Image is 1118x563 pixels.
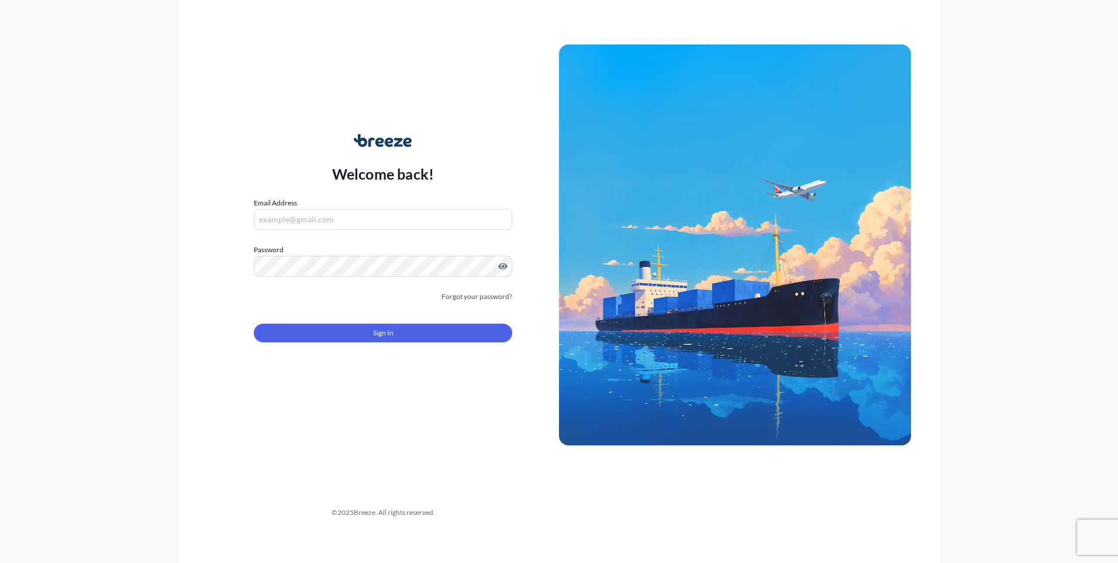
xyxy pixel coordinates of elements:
[332,164,434,183] p: Welcome back!
[254,209,512,230] input: example@gmail.com
[498,262,508,271] button: Show password
[441,291,512,303] a: Forgot your password?
[373,327,394,339] span: Sign In
[559,44,911,445] img: Ship illustration
[207,507,559,519] div: © 2025 Breeze. All rights reserved.
[254,244,512,256] label: Password
[254,197,297,209] label: Email Address
[254,324,512,342] button: Sign In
